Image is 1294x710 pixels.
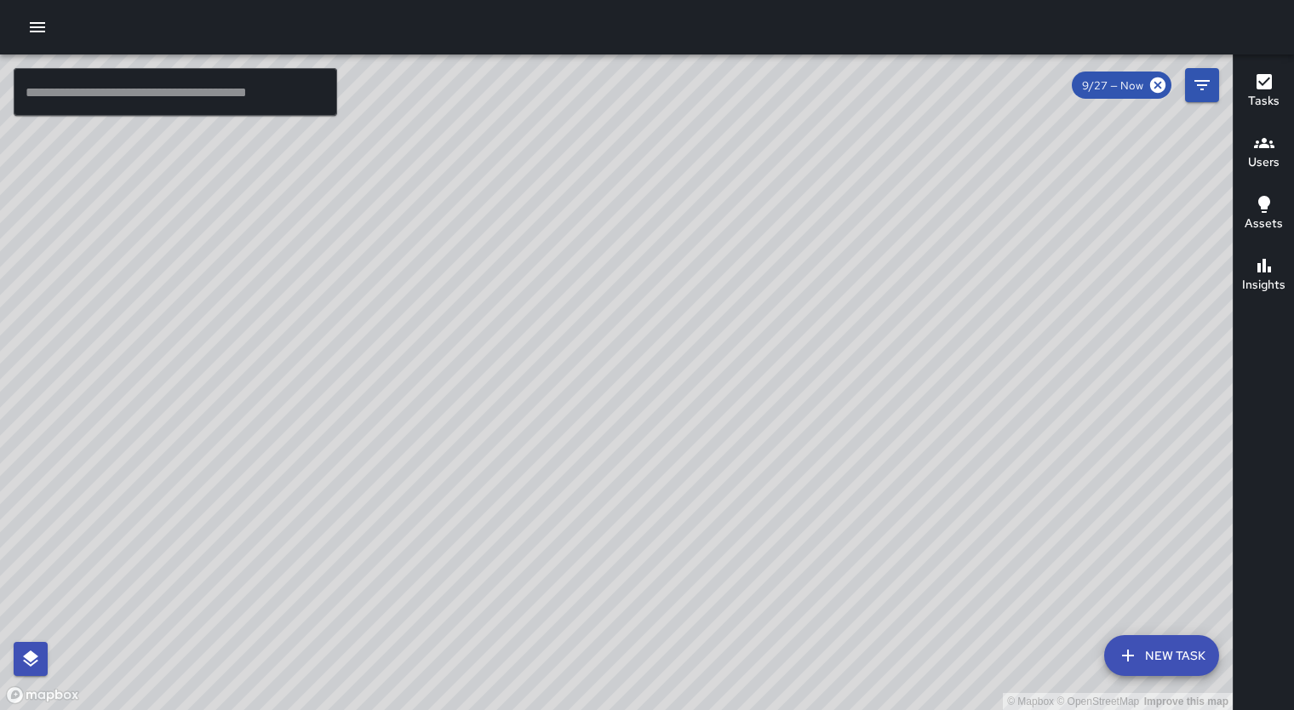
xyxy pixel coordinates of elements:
[1248,153,1280,172] h6: Users
[1245,215,1283,233] h6: Assets
[1234,61,1294,123] button: Tasks
[1185,68,1219,102] button: Filters
[1242,276,1285,295] h6: Insights
[1234,184,1294,245] button: Assets
[1234,123,1294,184] button: Users
[1234,245,1294,306] button: Insights
[1248,92,1280,111] h6: Tasks
[1072,78,1154,93] span: 9/27 — Now
[1072,72,1171,99] div: 9/27 — Now
[1104,635,1219,676] button: New Task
